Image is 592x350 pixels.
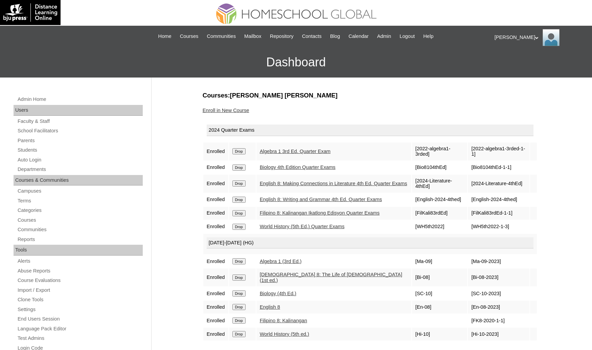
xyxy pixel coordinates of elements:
[203,193,228,206] td: Enrolled
[348,32,368,40] span: Calendar
[260,272,402,283] a: [DEMOGRAPHIC_DATA] 8: The Life of [DEMOGRAPHIC_DATA] (1st ed.)
[299,32,325,40] a: Contacts
[232,197,246,203] input: Drop
[495,29,585,46] div: [PERSON_NAME]
[17,156,143,164] a: Auto Login
[232,224,246,230] input: Drop
[244,32,261,40] span: Mailbox
[17,286,143,294] a: Import / Export
[207,125,533,136] div: 2024 Quarter Exams
[14,175,143,186] div: Courses & Communities
[396,32,418,40] a: Logout
[232,180,246,187] input: Drop
[177,32,202,40] a: Courses
[412,328,468,341] td: [Hi-10]
[203,220,228,233] td: Enrolled
[400,32,415,40] span: Logout
[207,32,236,40] span: Communities
[17,95,143,104] a: Admin Home
[203,108,249,113] a: Enroll in New Course
[17,334,143,343] a: Test Admins
[17,216,143,224] a: Courses
[377,32,391,40] span: Admin
[155,32,175,40] a: Home
[260,149,331,154] a: Algebra 1 3rd Ed. Quarter Exam
[232,275,246,281] input: Drop
[267,32,297,40] a: Repository
[203,287,228,300] td: Enrolled
[468,328,529,341] td: [Hi-10-2023]
[468,207,529,220] td: [FilKali83rdEd-1-1]
[17,187,143,195] a: Campuses
[260,259,302,264] a: Algebra 1 (3rd Ed.)
[17,276,143,285] a: Course Evaluations
[203,268,228,286] td: Enrolled
[232,210,246,216] input: Drop
[260,331,309,337] a: World History (5th ed.)
[260,197,382,202] a: English 8: Writing and Grammar 4th Ed. Quarter Exams
[232,331,246,337] input: Drop
[3,47,589,78] h3: Dashboard
[3,3,57,22] img: logo-white.png
[180,32,199,40] span: Courses
[412,268,468,286] td: [Bi-08]
[327,32,343,40] a: Blog
[412,143,468,160] td: [2022-algebra1-3rded]
[17,136,143,145] a: Parents
[17,127,143,135] a: School Facilitators
[14,105,143,116] div: Users
[232,165,246,171] input: Drop
[468,301,529,313] td: [En-08-2023]
[468,220,529,233] td: [WH5th2022-1-3]
[412,175,468,193] td: [2024-Literature-4thEd]
[412,255,468,268] td: [Ma-09]
[468,287,529,300] td: [SC-10-2023]
[302,32,322,40] span: Contacts
[203,91,538,100] h3: Courses:[PERSON_NAME] [PERSON_NAME]
[17,206,143,215] a: Categories
[468,255,529,268] td: [Ma-09-2023]
[232,304,246,310] input: Drop
[468,175,529,193] td: [2024-Literature-4thEd]
[412,207,468,220] td: [FilKali83rdEd]
[203,207,228,220] td: Enrolled
[260,291,296,296] a: Biology (4th Ed.)
[260,304,280,310] a: English 8
[374,32,395,40] a: Admin
[412,193,468,206] td: [English-2024-4thed]
[17,305,143,314] a: Settings
[412,301,468,313] td: [En-08]
[330,32,340,40] span: Blog
[17,267,143,275] a: Abuse Reports
[203,161,228,174] td: Enrolled
[423,32,433,40] span: Help
[17,146,143,154] a: Students
[17,117,143,126] a: Faculty & Staff
[232,318,246,324] input: Drop
[260,165,336,170] a: Biology 4th Edition Quarter Exams
[232,258,246,264] input: Drop
[468,193,529,206] td: [English-2024-4thed]
[412,161,468,174] td: [Bio8104thEd]
[468,161,529,174] td: [Bio8104thEd-1-1]
[17,325,143,333] a: Language Pack Editor
[203,175,228,193] td: Enrolled
[468,268,529,286] td: [Bi-08-2023]
[232,148,246,154] input: Drop
[260,224,345,229] a: World History (5th Ed.) Quarter Exams
[412,287,468,300] td: [SC-10]
[203,301,228,313] td: Enrolled
[17,225,143,234] a: Communities
[203,328,228,341] td: Enrolled
[158,32,172,40] span: Home
[260,210,380,216] a: Filipino 8: Kalinangan Ikatlong Edisyon Quarter Exams
[17,235,143,244] a: Reports
[241,32,265,40] a: Mailbox
[203,314,228,327] td: Enrolled
[203,255,228,268] td: Enrolled
[17,165,143,174] a: Departments
[17,315,143,323] a: End Users Session
[207,237,533,249] div: [DATE]-[DATE] (HG)
[543,29,560,46] img: Ariane Ebuen
[203,32,239,40] a: Communities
